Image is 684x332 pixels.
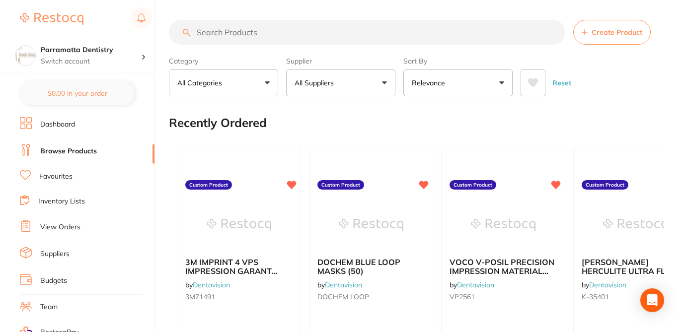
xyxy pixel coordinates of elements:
[325,280,362,289] a: Dentavision
[40,276,67,286] a: Budgets
[317,293,425,301] small: DOCHEM LOOP
[41,57,141,66] p: Switch account
[450,258,557,276] b: VOCO V-POSIL PRECISION IMPRESSION MATERIAL PUTTY FAST 2 X 450ML JAR
[403,57,513,66] label: Sort By
[40,146,97,156] a: Browse Products
[20,13,83,25] img: Restocq Logo
[185,258,293,276] b: 3M IMPRINT 4 VPS IMPRESSION GARANT SUPER QUICK ULTRA LIGHT (4)
[185,180,232,190] label: Custom Product
[295,78,338,88] p: All Suppliers
[185,293,293,301] small: 3M71491
[40,120,75,130] a: Dashboard
[457,280,494,289] a: Dentavision
[20,7,83,30] a: Restocq Logo
[403,69,513,96] button: Relevance
[207,200,271,250] img: 3M IMPRINT 4 VPS IMPRESSION GARANT SUPER QUICK ULTRA LIGHT (4)
[40,302,58,312] a: Team
[317,280,362,289] span: by
[40,222,80,232] a: View Orders
[450,293,557,301] small: VP2561
[471,200,535,250] img: VOCO V-POSIL PRECISION IMPRESSION MATERIAL PUTTY FAST 2 X 450ML JAR
[549,69,574,96] button: Reset
[39,172,73,182] a: Favourites
[450,180,496,190] label: Custom Product
[286,57,395,66] label: Supplier
[286,69,395,96] button: All Suppliers
[412,78,449,88] p: Relevance
[169,69,278,96] button: All Categories
[450,280,494,289] span: by
[193,280,230,289] a: Dentavision
[41,45,141,55] h4: Parramatta Dentistry
[589,280,626,289] a: Dentavision
[592,28,642,36] span: Create Product
[20,81,135,105] button: $0.00 in your order
[169,57,278,66] label: Category
[169,20,565,45] input: Search Products
[640,288,664,312] div: Open Intercom Messenger
[177,78,226,88] p: All Categories
[317,258,425,276] b: DOCHEM BLUE LOOP MASKS (50)
[169,116,267,130] h2: Recently Ordered
[317,180,364,190] label: Custom Product
[38,197,85,206] a: Inventory Lists
[15,46,35,66] img: Parramatta Dentistry
[339,200,403,250] img: DOCHEM BLUE LOOP MASKS (50)
[582,180,628,190] label: Custom Product
[185,280,230,289] span: by
[573,20,651,45] button: Create Product
[603,200,668,250] img: KERR HERCULITE ULTRA FLOW SYRINGE XL1 (2X2G)
[40,249,70,259] a: Suppliers
[582,280,626,289] span: by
